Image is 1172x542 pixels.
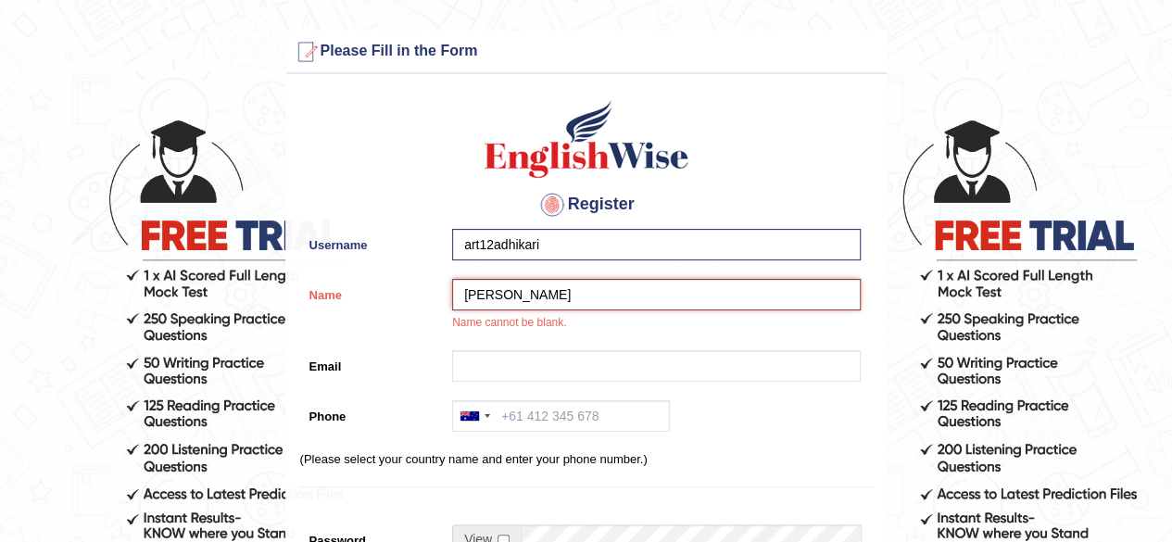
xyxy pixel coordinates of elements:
[300,190,873,220] h4: Register
[300,450,873,468] p: (Please select your country name and enter your phone number.)
[300,279,444,304] label: Name
[453,401,496,431] div: Australia: +61
[452,400,670,432] input: +61 412 345 678
[481,97,692,181] img: Logo of English Wise create a new account for intelligent practice with AI
[300,350,444,375] label: Email
[300,400,444,425] label: Phone
[300,229,444,254] label: Username
[291,37,882,67] h3: Please Fill in the Form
